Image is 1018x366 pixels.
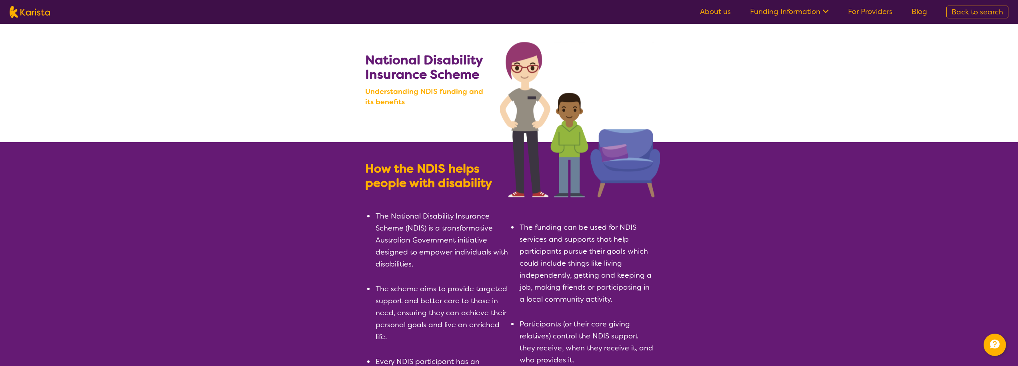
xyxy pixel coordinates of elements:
li: The funding can be used for NDIS services and supports that help participants pursue their goals ... [519,221,653,305]
a: Funding Information [750,7,829,16]
a: Blog [912,7,927,16]
b: How the NDIS helps people with disability [365,161,492,191]
li: The scheme aims to provide targeted support and better care to those in need, ensuring they can a... [375,283,509,343]
li: Participants (or their care giving relatives) control the NDIS support they receive, when they re... [519,318,653,366]
button: Channel Menu [984,334,1006,356]
span: Back to search [952,7,1003,17]
b: National Disability Insurance Scheme [365,52,482,83]
img: Search NDIS services with Karista [500,42,660,197]
a: About us [700,7,731,16]
a: Back to search [946,6,1008,18]
li: The National Disability Insurance Scheme (NDIS) is a transformative Australian Government initiat... [375,210,509,270]
a: For Providers [848,7,892,16]
img: Karista logo [10,6,50,18]
b: Understanding NDIS funding and its benefits [365,86,493,107]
